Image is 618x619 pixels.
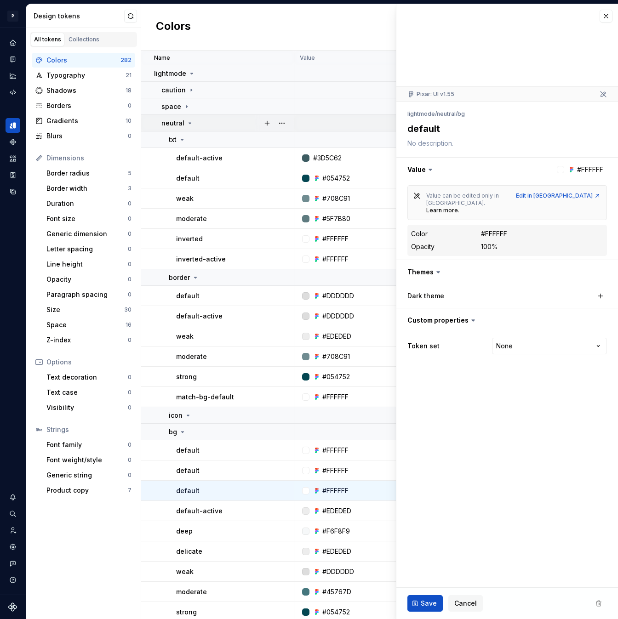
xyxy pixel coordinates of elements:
[46,486,128,495] div: Product copy
[6,151,20,166] a: Assets
[32,53,135,68] a: Colors282
[176,392,234,402] p: match-bg-default
[322,446,349,455] div: #FFFFFF
[46,440,128,449] div: Font family
[6,523,20,538] div: Invite team
[154,54,170,62] p: Name
[43,287,135,302] a: Paragraph spacing0
[6,539,20,554] a: Settings
[456,110,458,117] li: /
[128,374,132,381] div: 0
[128,471,132,479] div: 0
[435,110,437,117] li: /
[6,35,20,50] a: Home
[46,229,128,239] div: Generic dimension
[322,234,349,244] div: #FFFFFF
[34,36,61,43] div: All tokens
[6,85,20,100] div: Code automation
[156,19,191,35] h2: Colors
[43,272,135,287] a: Opacity0
[43,166,135,181] a: Border radius5
[32,68,135,83] a: Typography21
[322,194,350,203] div: #708C91
[46,244,128,254] div: Letter spacing
[43,257,135,272] a: Line height0
[322,547,351,556] div: #EDEDED
[120,57,132,64] div: 282
[128,389,132,396] div: 0
[46,260,128,269] div: Line height
[322,587,351,596] div: #45767D
[128,336,132,344] div: 0
[46,290,128,299] div: Paragraph spacing
[6,68,20,83] div: Analytics
[32,83,135,98] a: Shadows18
[322,291,354,301] div: #DDDDDD
[322,332,351,341] div: #EDEDED
[43,318,135,332] a: Space16
[6,556,20,571] div: Contact support
[46,71,126,80] div: Typography
[46,101,128,110] div: Borders
[32,98,135,113] a: Borders0
[169,427,177,437] p: bg
[454,599,477,608] span: Cancel
[46,388,128,397] div: Text case
[313,153,342,163] div: #3D5C62
[176,506,223,516] p: default-active
[6,490,20,505] div: Notifications
[176,194,194,203] p: weak
[43,400,135,415] a: Visibility0
[32,114,135,128] a: Gradients10
[46,169,128,178] div: Border radius
[43,468,135,483] a: Generic string0
[176,312,223,321] p: default-active
[46,153,132,163] div: Dimensions
[46,425,132,434] div: Strings
[46,471,128,480] div: Generic string
[161,85,186,95] p: caution
[406,120,605,137] textarea: default
[128,404,132,411] div: 0
[46,131,128,141] div: Blurs
[458,110,465,117] li: bg
[169,273,190,282] p: border
[6,506,20,521] button: Search ⌘K
[322,352,350,361] div: #708C91
[426,207,458,214] a: Learn more
[176,527,193,536] p: deep
[300,54,315,62] p: Value
[46,116,126,125] div: Gradients
[322,466,349,475] div: #FFFFFF
[176,174,200,183] p: default
[6,52,20,67] div: Documentation
[322,312,354,321] div: #DDDDDD
[128,132,132,140] div: 0
[124,306,132,313] div: 30
[46,358,132,367] div: Options
[43,370,135,385] a: Text decoration0
[417,91,454,98] a: Pixar: UI v1.55
[407,291,444,301] label: Dark theme
[322,372,350,381] div: #054752
[128,291,132,298] div: 0
[516,192,601,199] div: Edit in [GEOGRAPHIC_DATA]
[43,242,135,256] a: Letter spacing0
[176,332,194,341] p: weak
[407,595,443,612] button: Save
[6,184,20,199] div: Data sources
[128,245,132,253] div: 0
[322,392,349,402] div: #FFFFFF
[128,170,132,177] div: 5
[176,608,197,617] p: strong
[43,437,135,452] a: Font family0
[407,341,440,351] label: Token set
[43,483,135,498] a: Product copy7
[6,118,20,133] a: Design tokens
